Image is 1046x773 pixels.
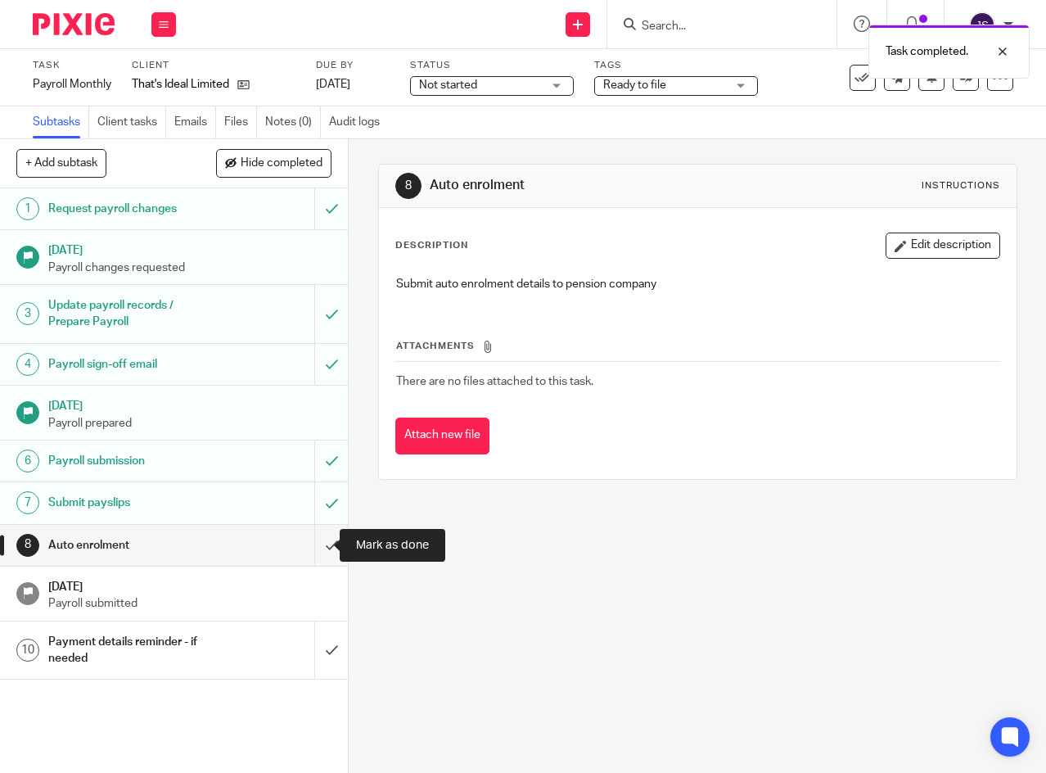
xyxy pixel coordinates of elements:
[48,260,331,276] p: Payroll changes requested
[16,639,39,662] div: 10
[48,293,215,335] h1: Update payroll records / Prepare Payroll
[16,302,39,325] div: 3
[48,238,331,259] h1: [DATE]
[48,415,331,432] p: Payroll prepared
[16,534,39,557] div: 8
[265,106,321,138] a: Notes (0)
[132,59,295,72] label: Client
[48,352,215,377] h1: Payroll sign-off email
[33,13,115,35] img: Pixie
[174,106,216,138] a: Emails
[969,11,995,38] img: svg%3E
[48,630,215,671] h1: Payment details reminder - if needed
[922,179,1000,192] div: Instructions
[33,76,111,93] div: Payroll Monthly
[410,59,574,72] label: Status
[395,418,489,454] button: Attach new file
[395,239,468,252] p: Description
[419,79,477,91] span: Not started
[48,197,215,221] h1: Request payroll changes
[48,394,331,414] h1: [DATE]
[16,353,39,376] div: 4
[16,450,39,472] div: 6
[316,79,350,90] span: [DATE]
[886,43,968,60] p: Task completed.
[430,177,733,194] h1: Auto enrolment
[16,149,106,177] button: + Add subtask
[16,197,39,220] div: 1
[48,449,215,473] h1: Payroll submission
[396,341,475,350] span: Attachments
[33,106,89,138] a: Subtasks
[316,59,390,72] label: Due by
[16,491,39,514] div: 7
[132,76,229,93] p: That's Ideal Limited
[48,575,331,595] h1: [DATE]
[396,376,593,387] span: There are no files attached to this task.
[33,59,111,72] label: Task
[48,595,331,612] p: Payroll submitted
[216,149,331,177] button: Hide completed
[224,106,257,138] a: Files
[241,157,322,170] span: Hide completed
[886,233,1000,259] button: Edit description
[396,276,999,292] p: Submit auto enrolment details to pension company
[97,106,166,138] a: Client tasks
[603,79,666,91] span: Ready to file
[48,533,215,558] h1: Auto enrolment
[48,490,215,515] h1: Submit payslips
[395,173,422,199] div: 8
[329,106,388,138] a: Audit logs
